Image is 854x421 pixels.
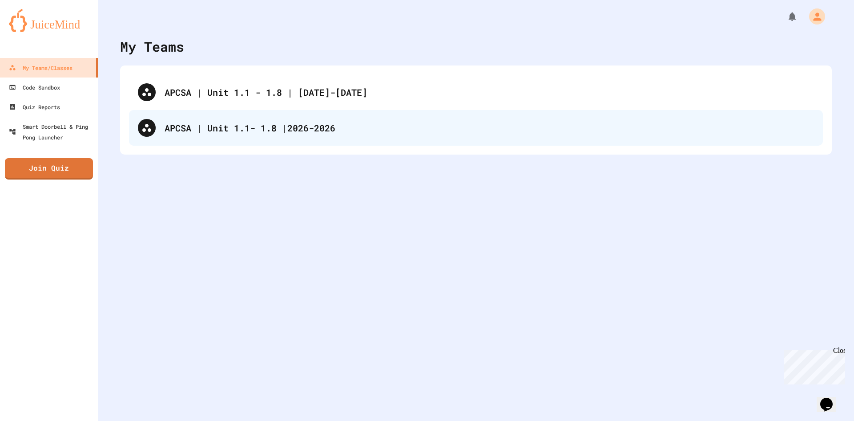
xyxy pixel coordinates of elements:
div: APCSA | Unit 1.1- 1.8 |2026-2026 [129,110,823,146]
div: My Account [800,6,827,27]
iframe: chat widget [780,347,845,384]
iframe: chat widget [817,385,845,412]
div: Smart Doorbell & Ping Pong Launcher [9,121,94,143]
div: APCSA | Unit 1.1 - 1.8 | [DATE]-[DATE] [165,86,814,99]
div: APCSA | Unit 1.1- 1.8 |2026-2026 [165,121,814,135]
div: Chat with us now!Close [4,4,61,57]
a: Join Quiz [5,158,93,180]
div: Code Sandbox [9,82,60,93]
div: APCSA | Unit 1.1 - 1.8 | [DATE]-[DATE] [129,74,823,110]
div: My Teams [120,37,184,57]
img: logo-orange.svg [9,9,89,32]
div: My Teams/Classes [9,62,73,73]
div: Quiz Reports [9,102,60,112]
div: My Notifications [770,9,800,24]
